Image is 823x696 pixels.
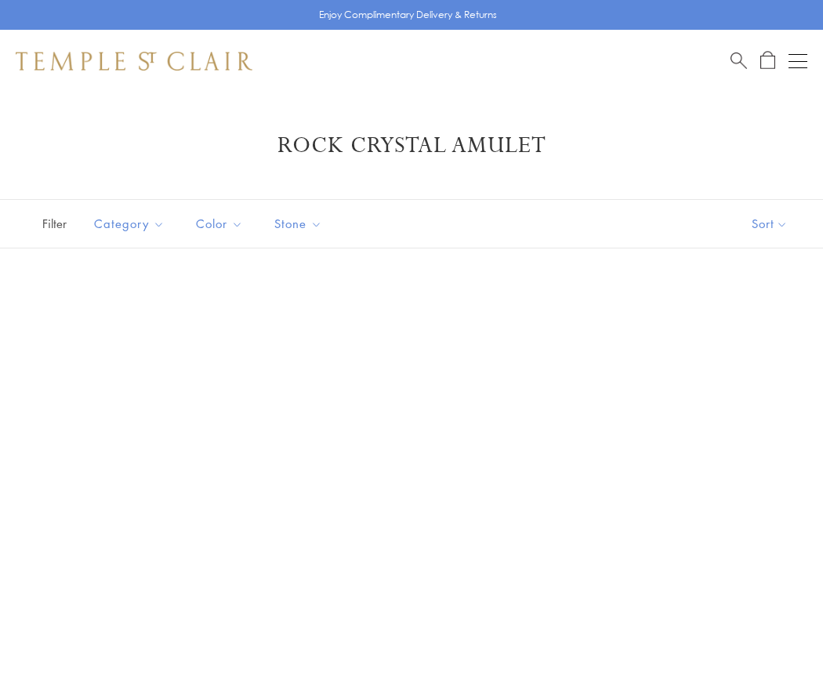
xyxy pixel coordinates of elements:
[39,132,784,160] h1: Rock Crystal Amulet
[319,7,497,23] p: Enjoy Complimentary Delivery & Returns
[82,206,176,241] button: Category
[16,52,252,71] img: Temple St. Clair
[184,206,255,241] button: Color
[86,214,176,234] span: Category
[716,200,823,248] button: Show sort by
[266,214,334,234] span: Stone
[789,52,807,71] button: Open navigation
[188,214,255,234] span: Color
[760,51,775,71] a: Open Shopping Bag
[731,51,747,71] a: Search
[263,206,334,241] button: Stone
